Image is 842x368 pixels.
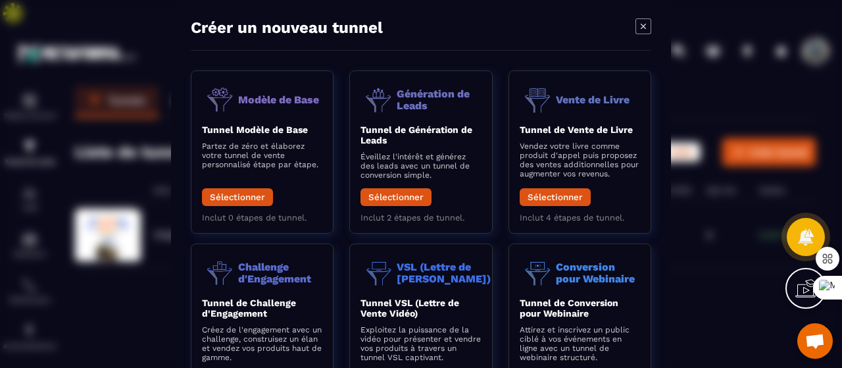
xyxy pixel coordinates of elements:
p: Inclut 4 étapes de tunnel. [520,213,640,223]
p: Vente de Livre [556,94,630,106]
b: Tunnel de Challenge d'Engagement [202,298,296,319]
p: Exploitez la puissance de la vidéo pour présenter et vendre vos produits à travers un tunnel VSL ... [360,325,481,362]
p: Génération de Leads [397,88,481,111]
img: funnel-objective-icon [360,255,397,291]
b: Tunnel VSL (Lettre de Vente Vidéo) [360,298,459,319]
a: Ouvrir le chat [797,323,833,359]
b: Tunnel de Conversion pour Webinaire [520,298,618,319]
p: Partez de zéro et élaborez votre tunnel de vente personnalisé étape par étape. [202,142,322,169]
p: Créez de l'engagement avec un challenge, construisez un élan et vendez vos produits haut de gamme. [202,325,322,362]
img: funnel-objective-icon [520,82,556,118]
b: Tunnel Modèle de Base [202,124,308,135]
b: Tunnel de Vente de Livre [520,124,633,135]
img: funnel-objective-icon [202,82,238,118]
p: Conversion pour Webinaire [556,261,640,284]
button: Sélectionner [360,188,432,206]
img: funnel-objective-icon [360,82,397,118]
p: Modèle de Base [238,94,319,106]
img: funnel-objective-icon [520,255,556,291]
button: Sélectionner [202,188,273,206]
p: Éveillez l'intérêt et générez des leads avec un tunnel de conversion simple. [360,152,481,180]
p: Inclut 0 étapes de tunnel. [202,213,322,223]
p: Challenge d'Engagement [238,261,322,284]
img: funnel-objective-icon [202,255,238,291]
button: Sélectionner [520,188,591,206]
h4: Créer un nouveau tunnel [191,18,383,37]
p: VSL (Lettre de [PERSON_NAME]) [397,261,491,284]
p: Vendez votre livre comme produit d'appel puis proposez des ventes additionnelles pour augmenter v... [520,142,640,178]
b: Tunnel de Génération de Leads [360,124,472,145]
p: Attirez et inscrivez un public ciblé à vos événements en ligne avec un tunnel de webinaire struct... [520,325,640,362]
p: Inclut 2 étapes de tunnel. [360,213,481,223]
